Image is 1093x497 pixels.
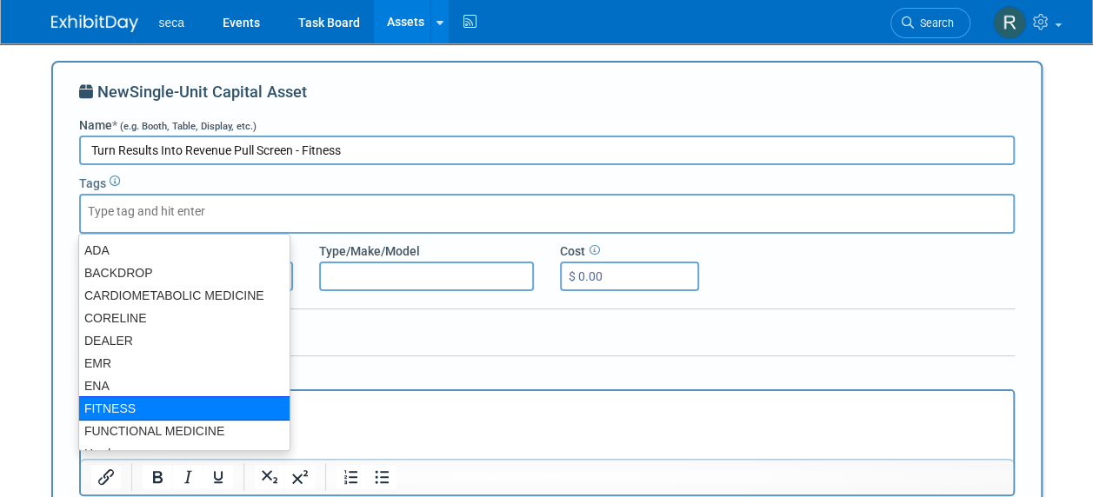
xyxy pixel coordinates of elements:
[79,262,290,284] div: BACKDROP
[51,15,138,32] img: ExhibitDay
[890,8,970,38] a: Search
[337,465,366,489] button: Numbered list
[79,352,290,374] div: EMR
[914,17,954,30] span: Search
[88,202,227,220] input: Type tag and hit enter
[79,329,290,352] div: DEALER
[173,465,203,489] button: Italic
[143,465,172,489] button: Bold
[120,121,257,132] span: (e.g. Booth, Table, Display, etc.)
[79,374,290,397] div: ENA
[78,396,290,421] div: FITNESS
[10,7,923,24] body: Rich Text Area. Press ALT-0 for help.
[91,465,121,489] button: Insert/edit link
[367,465,397,489] button: Bullet list
[159,16,185,30] span: seca
[560,244,585,258] span: Cost
[79,170,1015,192] div: Tags
[79,442,290,465] div: Hardware
[79,81,1015,116] div: New
[319,242,420,260] label: Type/Make/Model
[993,6,1026,39] img: Rachel Jordan
[79,307,290,329] div: CORELINE
[79,420,290,442] div: FUNCTIONAL MEDICINE
[130,83,307,101] span: Single-Unit Capital Asset
[285,465,315,489] button: Superscript
[255,465,284,489] button: Subscript
[203,465,233,489] button: Underline
[79,239,290,262] div: ADA
[81,391,1013,459] iframe: Rich Text Area
[79,284,290,307] div: CARDIOMETABOLIC MEDICINE
[79,116,257,134] label: Name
